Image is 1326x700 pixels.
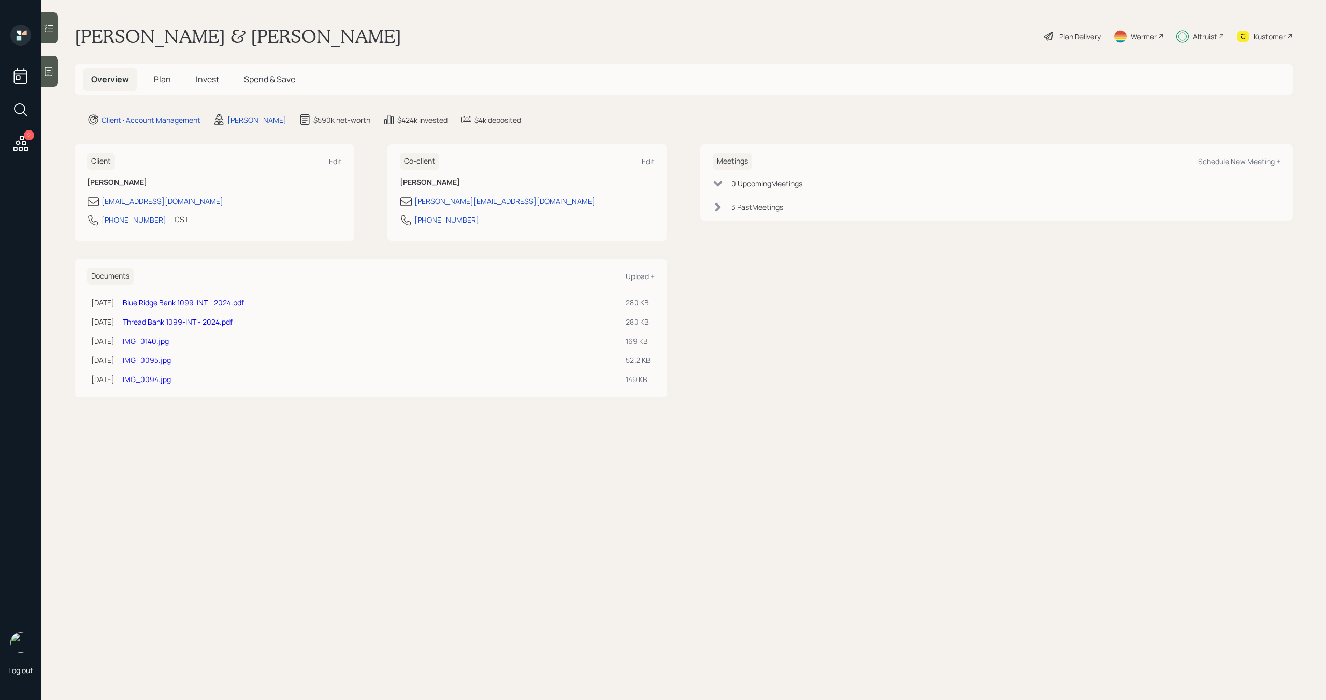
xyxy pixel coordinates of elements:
div: Kustomer [1253,31,1286,42]
div: [EMAIL_ADDRESS][DOMAIN_NAME] [102,196,223,207]
div: [PERSON_NAME] [227,114,286,125]
div: Upload + [626,271,655,281]
div: 280 KB [626,316,651,327]
div: Altruist [1193,31,1217,42]
span: Invest [196,74,219,85]
div: Warmer [1131,31,1157,42]
span: Plan [154,74,171,85]
div: Client · Account Management [102,114,200,125]
a: Blue Ridge Bank 1099-INT - 2024.pdf [123,298,244,308]
a: IMG_0095.jpg [123,355,171,365]
div: 2 [24,130,34,140]
div: [DATE] [91,316,114,327]
div: [DATE] [91,374,114,385]
div: $4k deposited [474,114,521,125]
div: [DATE] [91,297,114,308]
a: IMG_0140.jpg [123,336,169,346]
h6: Documents [87,268,134,285]
div: 149 KB [626,374,651,385]
div: 169 KB [626,336,651,346]
div: [PHONE_NUMBER] [102,214,166,225]
div: Log out [8,665,33,675]
div: [PHONE_NUMBER] [414,214,479,225]
h6: Client [87,153,115,170]
a: IMG_0094.jpg [123,374,171,384]
img: michael-russo-headshot.png [10,632,31,653]
h6: Meetings [713,153,752,170]
span: Spend & Save [244,74,295,85]
div: 0 Upcoming Meeting s [731,178,802,189]
h1: [PERSON_NAME] & [PERSON_NAME] [75,25,401,48]
div: Plan Delivery [1059,31,1101,42]
div: [PERSON_NAME][EMAIL_ADDRESS][DOMAIN_NAME] [414,196,595,207]
h6: [PERSON_NAME] [400,178,655,187]
div: Schedule New Meeting + [1198,156,1280,166]
a: Thread Bank 1099-INT - 2024.pdf [123,317,233,327]
div: Edit [642,156,655,166]
div: 52.2 KB [626,355,651,366]
div: [DATE] [91,336,114,346]
div: $590k net-worth [313,114,370,125]
h6: [PERSON_NAME] [87,178,342,187]
div: [DATE] [91,355,114,366]
div: CST [175,214,189,225]
h6: Co-client [400,153,439,170]
div: 280 KB [626,297,651,308]
div: $424k invested [397,114,448,125]
span: Overview [91,74,129,85]
div: Edit [329,156,342,166]
div: 3 Past Meeting s [731,201,783,212]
